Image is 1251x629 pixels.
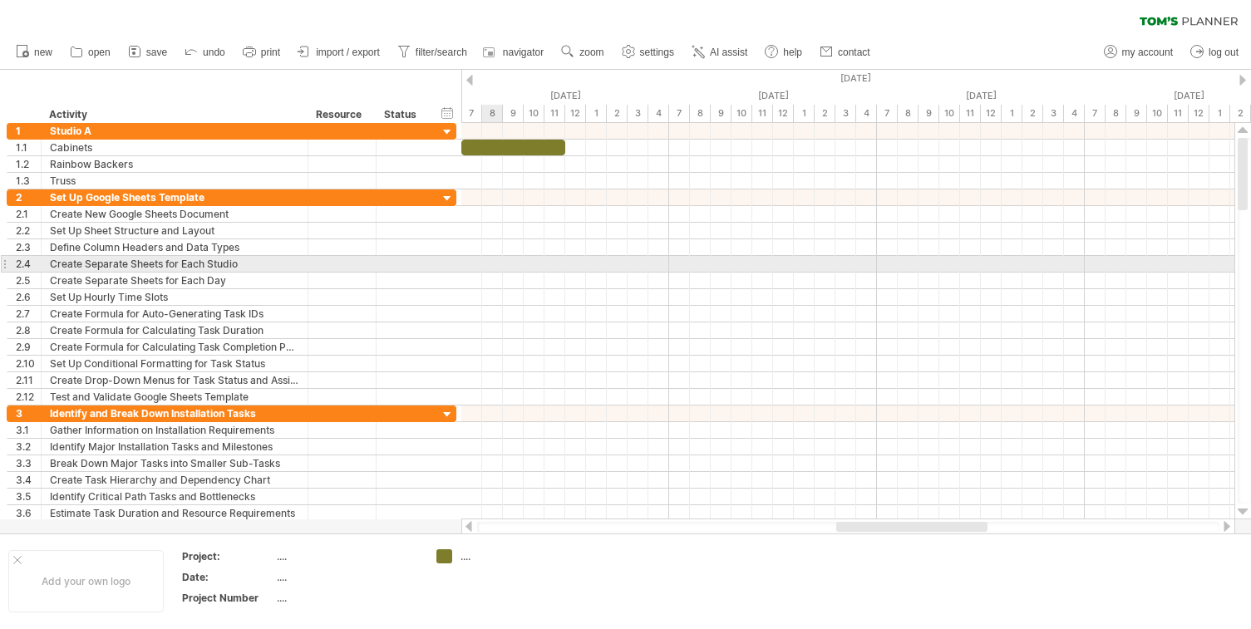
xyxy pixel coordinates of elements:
[316,106,367,123] div: Resource
[783,47,802,58] span: help
[16,123,41,139] div: 1
[50,223,299,238] div: Set Up Sheet Structure and Layout
[1209,47,1239,58] span: log out
[50,356,299,371] div: Set Up Conditional Formatting for Task Status
[180,42,230,63] a: undo
[50,422,299,438] div: Gather Information on Installation Requirements
[1126,105,1147,122] div: 9
[1209,105,1230,122] div: 1
[16,422,41,438] div: 3.1
[88,47,111,58] span: open
[16,489,41,504] div: 3.5
[50,372,299,388] div: Create Drop-Down Menus for Task Status and Assignees
[416,47,467,58] span: filter/search
[1106,105,1126,122] div: 8
[182,549,273,563] div: Project:
[50,173,299,189] div: Truss
[1168,105,1189,122] div: 11
[1100,42,1178,63] a: my account
[16,239,41,255] div: 2.3
[50,455,299,471] div: Break Down Major Tasks into Smaller Sub-Tasks
[293,42,385,63] a: import / export
[16,505,41,521] div: 3.6
[1043,105,1064,122] div: 3
[50,405,299,421] div: Identify and Break Down Installation Tasks
[773,105,794,122] div: 12
[16,405,41,421] div: 3
[557,42,608,63] a: zoom
[66,42,116,63] a: open
[628,105,648,122] div: 3
[544,105,565,122] div: 11
[939,105,960,122] div: 10
[50,206,299,222] div: Create New Google Sheets Document
[579,47,603,58] span: zoom
[12,42,57,63] a: new
[838,47,870,58] span: contact
[835,105,856,122] div: 3
[146,47,167,58] span: save
[393,42,472,63] a: filter/search
[1022,105,1043,122] div: 2
[50,156,299,172] div: Rainbow Backers
[277,549,416,563] div: ....
[648,105,669,122] div: 4
[239,42,285,63] a: print
[687,42,752,63] a: AI assist
[50,339,299,355] div: Create Formula for Calculating Task Completion Percentage
[8,550,164,612] div: Add your own logo
[16,273,41,288] div: 2.5
[182,591,273,605] div: Project Number
[50,256,299,272] div: Create Separate Sheets for Each Studio
[16,439,41,455] div: 3.2
[794,105,815,122] div: 1
[1189,105,1209,122] div: 12
[16,223,41,238] div: 2.2
[50,189,299,205] div: Set Up Google Sheets Template
[586,105,607,122] div: 1
[16,156,41,172] div: 1.2
[1064,105,1085,122] div: 4
[34,47,52,58] span: new
[277,591,416,605] div: ....
[669,105,690,122] div: 7
[482,105,503,122] div: 8
[50,306,299,322] div: Create Formula for Auto-Generating Task IDs
[50,239,299,255] div: Define Column Headers and Data Types
[877,105,898,122] div: 7
[898,105,919,122] div: 8
[565,105,586,122] div: 12
[261,47,280,58] span: print
[1122,47,1173,58] span: my account
[503,47,544,58] span: navigator
[752,105,773,122] div: 11
[16,140,41,155] div: 1.1
[16,173,41,189] div: 1.3
[1186,42,1244,63] a: log out
[711,105,731,122] div: 9
[16,322,41,338] div: 2.8
[669,87,877,105] div: Wednesday, 17 September 2025
[16,455,41,471] div: 3.3
[16,289,41,305] div: 2.6
[50,472,299,488] div: Create Task Hierarchy and Dependency Chart
[524,105,544,122] div: 10
[124,42,172,63] a: save
[16,306,41,322] div: 2.7
[1147,105,1168,122] div: 10
[503,105,524,122] div: 9
[461,105,482,122] div: 7
[640,47,674,58] span: settings
[316,47,380,58] span: import / export
[919,105,939,122] div: 9
[277,570,416,584] div: ....
[690,105,711,122] div: 8
[16,472,41,488] div: 3.4
[182,570,273,584] div: Date:
[856,105,877,122] div: 4
[710,47,747,58] span: AI assist
[1085,105,1106,122] div: 7
[16,389,41,405] div: 2.12
[731,105,752,122] div: 10
[50,389,299,405] div: Test and Validate Google Sheets Template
